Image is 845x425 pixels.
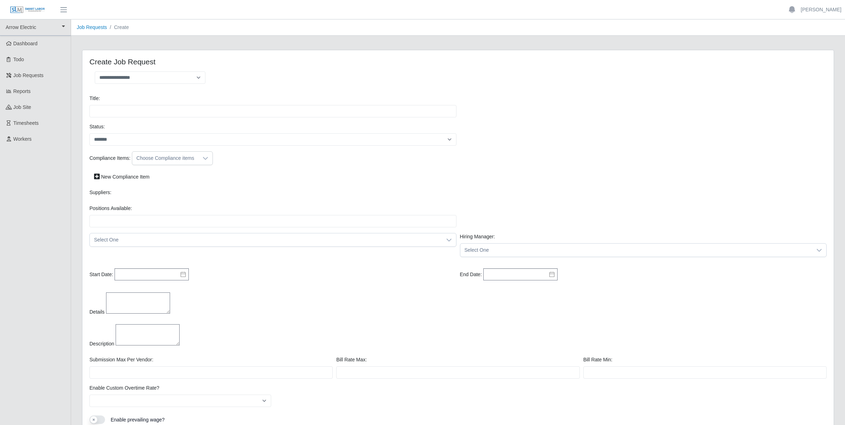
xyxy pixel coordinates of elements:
[90,233,442,246] span: Select One
[460,271,482,278] label: End Date:
[13,72,44,78] span: Job Requests
[460,233,495,240] label: Hiring Manager:
[13,120,39,126] span: Timesheets
[89,384,159,392] label: Enable Custom Overtime Rate?
[336,356,367,363] label: Bill Rate Max:
[89,271,113,278] label: Start Date:
[89,356,153,363] label: Submission Max Per Vendor:
[89,308,105,316] label: Details
[107,24,129,31] li: Create
[460,244,812,257] span: Select One
[77,24,107,30] a: Job Requests
[89,123,105,130] label: Status:
[10,6,45,14] img: SLM Logo
[13,41,38,46] span: Dashboard
[89,340,114,348] label: Description
[89,171,154,183] a: New Compliance Item
[583,356,612,363] label: Bill Rate Min:
[89,155,130,162] label: Compliance Items:
[801,6,841,13] a: [PERSON_NAME]
[13,104,31,110] span: job site
[13,136,32,142] span: Workers
[111,417,165,423] span: Enable prevailing wage?
[13,57,24,62] span: Todo
[89,205,132,212] label: Positions Available:
[13,88,31,94] span: Reports
[89,415,105,424] button: Enable prevailing wage?
[89,189,111,196] label: Suppliers:
[89,57,453,66] h4: Create Job Request
[132,152,198,165] div: Choose Compliance items
[89,95,100,102] label: Title:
